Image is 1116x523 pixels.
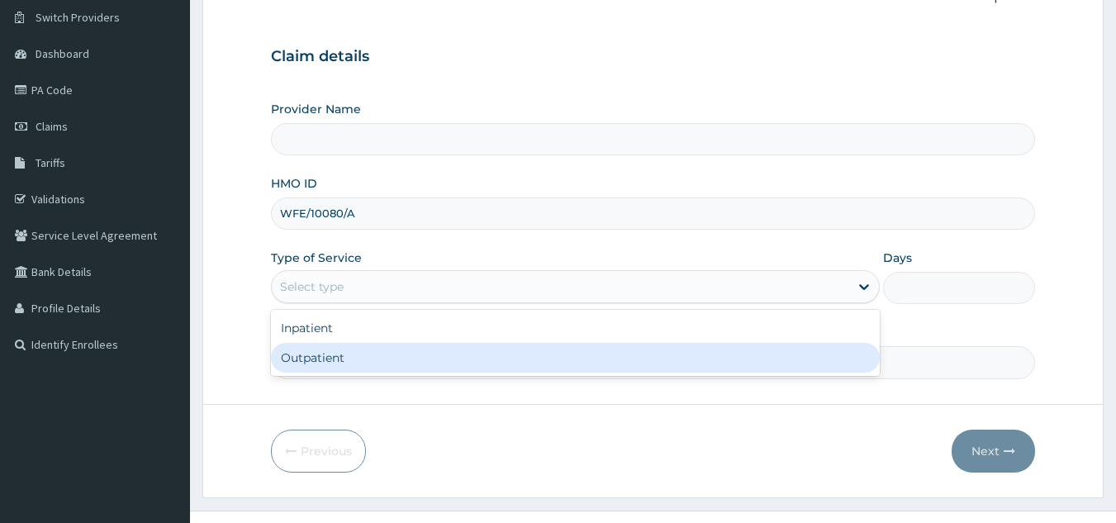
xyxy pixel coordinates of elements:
div: Inpatient [271,313,880,343]
input: Enter HMO ID [271,197,1036,230]
label: Type of Service [271,250,362,266]
h3: Claim details [271,48,1036,66]
span: Claims [36,119,68,134]
button: Previous [271,430,366,473]
span: Dashboard [36,46,89,61]
label: Provider Name [271,101,361,117]
span: Tariffs [36,155,65,170]
label: HMO ID [271,175,317,192]
div: Outpatient [271,343,880,373]
label: Days [883,250,912,266]
button: Next [952,430,1035,473]
div: Select type [280,278,344,295]
span: Switch Providers [36,10,120,25]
